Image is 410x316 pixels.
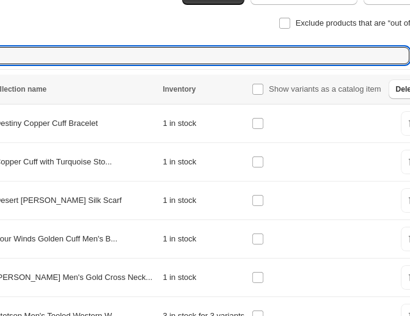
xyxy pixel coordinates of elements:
[159,182,248,220] td: 1 in stock
[159,143,248,182] td: 1 in stock
[159,105,248,143] td: 1 in stock
[269,84,381,94] span: Show variants as a catalog item
[159,259,248,297] td: 1 in stock
[159,220,248,259] td: 1 in stock
[163,84,244,94] div: Inventory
